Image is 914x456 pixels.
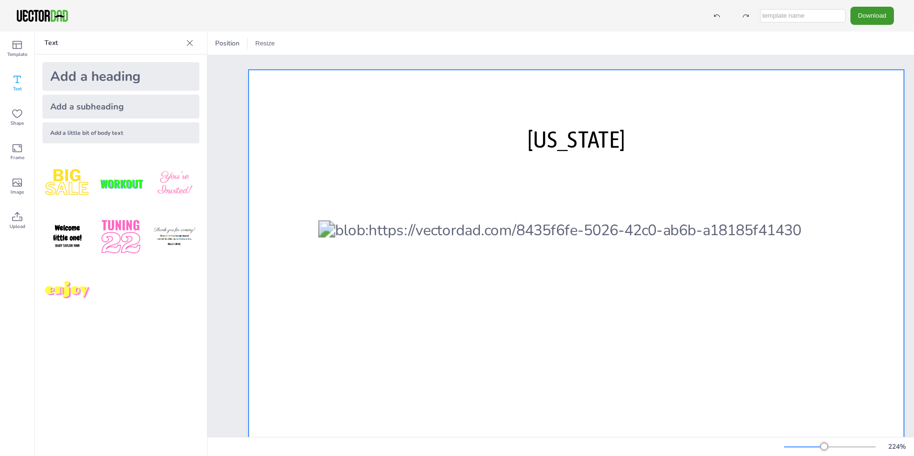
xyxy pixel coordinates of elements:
[150,159,199,208] img: BBMXfK6.png
[96,212,146,262] img: 1B4LbXY.png
[43,122,199,143] div: Add a little bit of body text
[150,212,199,262] img: K4iXMrW.png
[850,7,894,24] button: Download
[760,9,846,22] input: template name
[527,125,625,153] span: [US_STATE]
[11,119,24,127] span: Shape
[7,51,27,58] span: Template
[11,154,24,162] span: Frame
[96,159,146,208] img: XdJCRjX.png
[13,85,22,93] span: Text
[43,266,92,315] img: M7yqmqo.png
[10,223,25,230] span: Upload
[44,32,182,54] p: Text
[885,442,908,451] div: 224 %
[15,9,69,23] img: VectorDad-1.png
[43,62,199,91] div: Add a heading
[43,212,92,262] img: GNLDUe7.png
[43,95,199,119] div: Add a subheading
[11,188,24,196] span: Image
[43,159,92,208] img: style1.png
[213,39,241,48] span: Position
[251,36,279,51] button: Resize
